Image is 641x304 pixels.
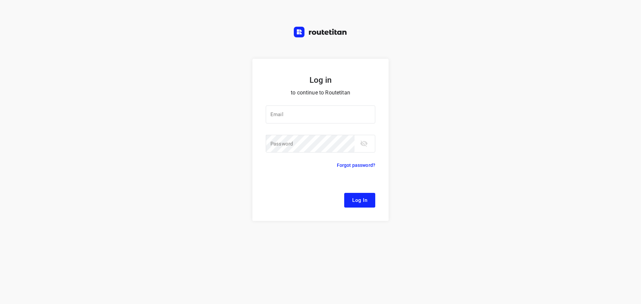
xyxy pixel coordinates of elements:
[352,196,367,205] span: Log In
[266,88,375,97] p: to continue to Routetitan
[337,161,375,169] p: Forgot password?
[294,27,347,37] img: Routetitan
[357,137,371,150] button: toggle password visibility
[344,193,375,208] button: Log In
[266,75,375,85] h5: Log in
